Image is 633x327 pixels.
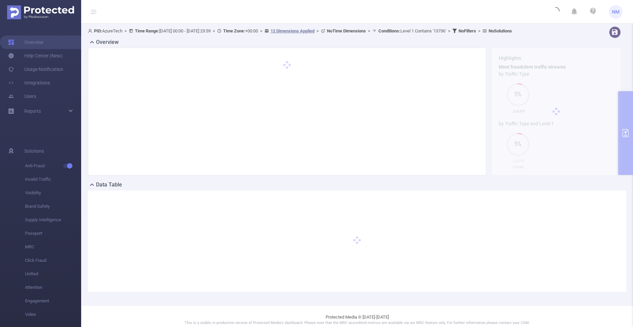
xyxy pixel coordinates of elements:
[25,186,81,200] span: Visibility
[24,104,41,118] a: Reports
[378,28,400,33] b: Conditions :
[612,5,619,19] span: NM
[258,28,264,33] span: >
[88,28,512,33] span: AzureTech [DATE] 00:00 - [DATE] 23:59 +00:00
[94,28,102,33] b: PID:
[25,281,81,294] span: Attention
[223,28,245,33] b: Time Zone:
[25,254,81,267] span: Click Fraud
[8,35,44,49] a: Overview
[366,28,372,33] span: >
[8,62,63,76] a: Usage Notification
[25,308,81,321] span: Video
[122,28,129,33] span: >
[459,28,476,33] b: No Filters
[135,28,159,33] b: Time Range:
[8,49,63,62] a: Help Center (New)
[25,267,81,281] span: Unified
[98,320,616,326] p: This is a stable, in production version of Protected Media's dashboard. Please note that the MRC ...
[271,28,314,33] u: 12 Dimensions Applied
[25,173,81,186] span: Invalid Traffic
[314,28,321,33] span: >
[25,159,81,173] span: Anti-Fraud
[446,28,452,33] span: >
[96,38,119,46] h2: Overview
[25,200,81,213] span: Brand Safety
[25,213,81,227] span: Supply Intelligence
[552,7,560,17] i: icon: loading
[96,181,122,189] h2: Data Table
[24,144,44,158] span: Solutions
[378,28,446,33] span: Level 1 Contains '13736'
[211,28,217,33] span: >
[8,76,50,90] a: Integrations
[476,28,483,33] span: >
[24,108,41,114] span: Reports
[7,5,74,19] img: Protected Media
[25,294,81,308] span: Engagement
[327,28,366,33] b: No Time Dimensions
[489,28,512,33] b: No Solutions
[25,240,81,254] span: MRC
[25,227,81,240] span: Passport
[88,29,94,33] i: icon: user
[8,90,36,103] a: Users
